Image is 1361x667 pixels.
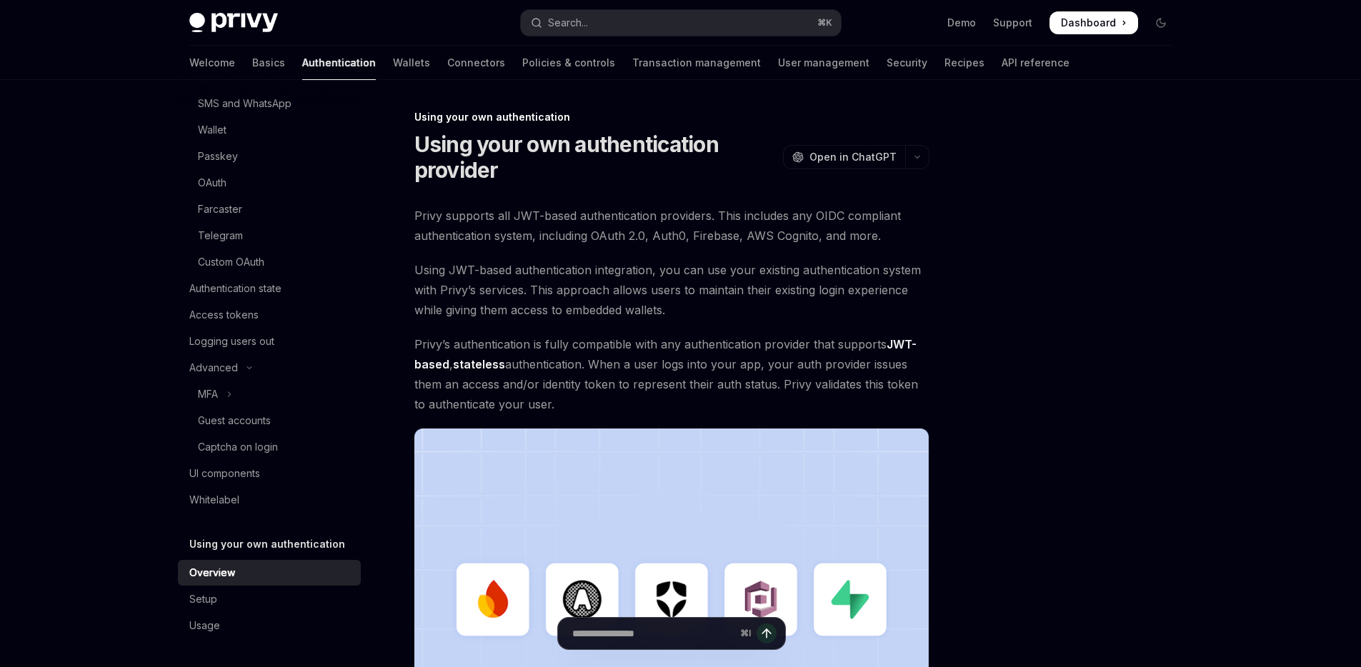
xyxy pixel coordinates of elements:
a: Usage [178,613,361,638]
a: Basics [252,46,285,80]
a: Wallet [178,117,361,143]
div: Using your own authentication [414,110,929,124]
div: SMS and WhatsApp [198,95,291,112]
div: Logging users out [189,333,274,350]
a: Welcome [189,46,235,80]
a: Security [887,46,927,80]
div: Access tokens [189,306,259,324]
a: stateless [453,357,505,372]
a: Dashboard [1050,11,1138,34]
input: Ask a question... [572,618,734,649]
div: Guest accounts [198,412,271,429]
div: UI components [189,465,260,482]
a: Custom OAuth [178,249,361,275]
a: Passkey [178,144,361,169]
div: Overview [189,564,235,581]
a: User management [778,46,869,80]
span: Dashboard [1061,16,1116,30]
a: Access tokens [178,302,361,328]
a: Recipes [944,46,984,80]
div: Custom OAuth [198,254,264,271]
div: Passkey [198,148,238,165]
button: Open search [521,10,841,36]
div: Usage [189,617,220,634]
span: Open in ChatGPT [809,150,897,164]
a: Policies & controls [522,46,615,80]
a: Telegram [178,223,361,249]
div: Captcha on login [198,438,278,456]
a: Demo [947,16,976,30]
a: API reference [1002,46,1070,80]
a: Authentication [302,46,376,80]
div: OAuth [198,174,226,191]
span: Privy supports all JWT-based authentication providers. This includes any OIDC compliant authentic... [414,206,929,246]
a: Overview [178,560,361,586]
a: Farcaster [178,196,361,222]
div: Advanced [189,359,238,376]
div: Wallet [198,121,226,139]
a: Logging users out [178,329,361,354]
div: Authentication state [189,280,281,297]
button: Toggle MFA section [178,381,361,407]
a: Transaction management [632,46,761,80]
a: Whitelabel [178,487,361,513]
div: MFA [198,386,218,403]
a: Wallets [393,46,430,80]
a: Guest accounts [178,408,361,433]
div: Setup [189,591,217,608]
button: Open in ChatGPT [783,145,905,169]
a: OAuth [178,170,361,196]
a: SMS and WhatsApp [178,91,361,116]
div: Search... [548,14,588,31]
a: Authentication state [178,276,361,301]
a: Setup [178,586,361,612]
span: ⌘ K [817,17,832,29]
div: Farcaster [198,201,242,218]
a: Captcha on login [178,434,361,460]
div: Telegram [198,227,243,244]
button: Send message [757,623,777,643]
div: Whitelabel [189,491,239,508]
span: Privy’s authentication is fully compatible with any authentication provider that supports , authe... [414,334,929,414]
a: Support [993,16,1032,30]
button: Toggle dark mode [1150,11,1172,34]
button: Toggle Advanced section [178,355,361,381]
span: Using JWT-based authentication integration, you can use your existing authentication system with ... [414,260,929,320]
h1: Using your own authentication provider [414,131,777,183]
a: UI components [178,461,361,486]
a: Connectors [447,46,505,80]
h5: Using your own authentication [189,536,345,553]
img: dark logo [189,13,278,33]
